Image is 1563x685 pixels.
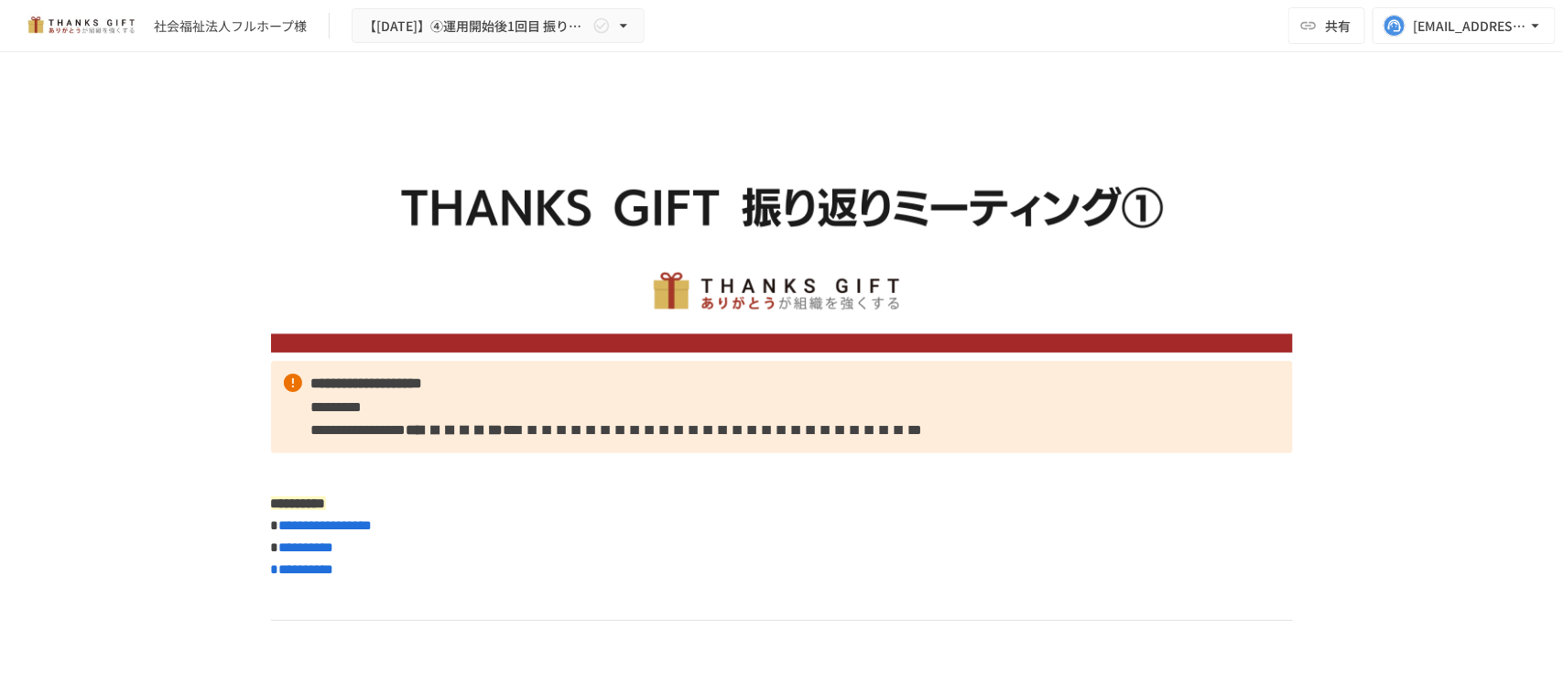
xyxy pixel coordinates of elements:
div: [EMAIL_ADDRESS][DOMAIN_NAME] [1413,15,1526,38]
span: 【[DATE]】④運用開始後1回目 振り返りMTG [364,15,589,38]
button: [EMAIL_ADDRESS][DOMAIN_NAME] [1373,7,1556,44]
span: 共有 [1325,16,1351,36]
button: 【[DATE]】④運用開始後1回目 振り返りMTG [352,8,645,44]
img: VBd1mZZkCjiJG9p0pwDsZP0EtzyMzKMAtPOJ7NzLWO7 [271,97,1293,353]
button: 共有 [1288,7,1365,44]
img: mMP1OxWUAhQbsRWCurg7vIHe5HqDpP7qZo7fRoNLXQh [22,11,139,40]
div: 社会福祉法人フルホープ様 [154,16,307,36]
